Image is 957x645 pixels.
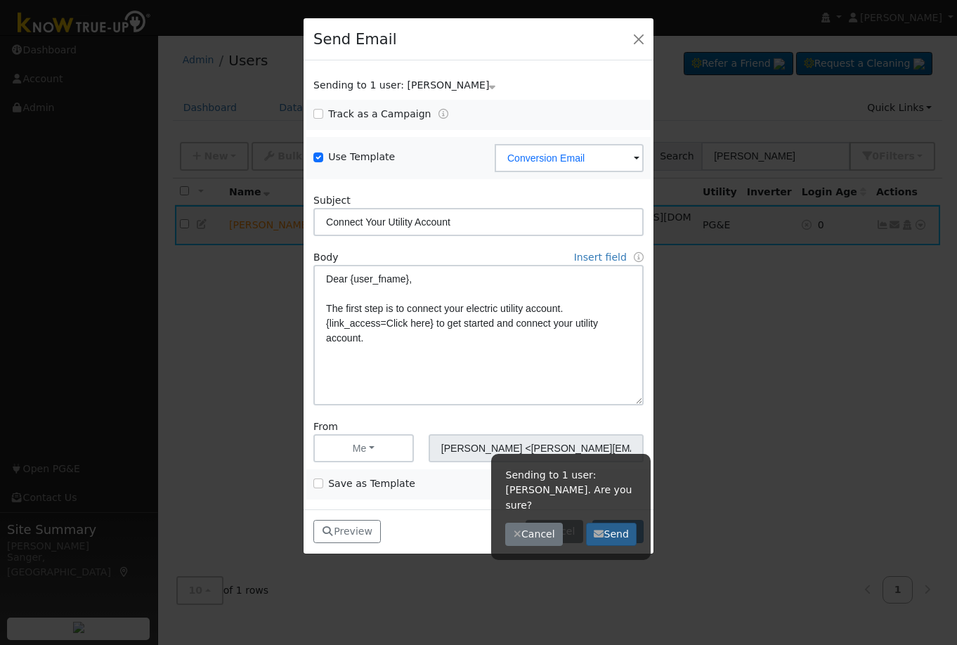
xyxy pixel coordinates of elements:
label: Subject [313,193,351,208]
button: Me [313,434,414,462]
input: Track as a Campaign [313,109,323,119]
h4: Send Email [313,28,396,51]
label: From [313,419,338,434]
input: Select a Template [495,144,644,172]
input: Save as Template [313,478,323,488]
label: Save as Template [328,476,415,491]
a: Insert field [574,252,627,263]
label: Use Template [328,150,395,164]
label: Track as a Campaign [328,107,431,122]
div: Show users [306,78,651,93]
button: Cancel [505,523,563,547]
button: Preview [313,520,381,544]
a: Tracking Campaigns [438,108,448,119]
input: Use Template [313,152,323,162]
label: Body [313,250,339,265]
a: Fields [634,252,644,263]
p: Sending to 1 user: [PERSON_NAME]. Are you sure? [505,468,637,512]
button: Send [586,523,637,547]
